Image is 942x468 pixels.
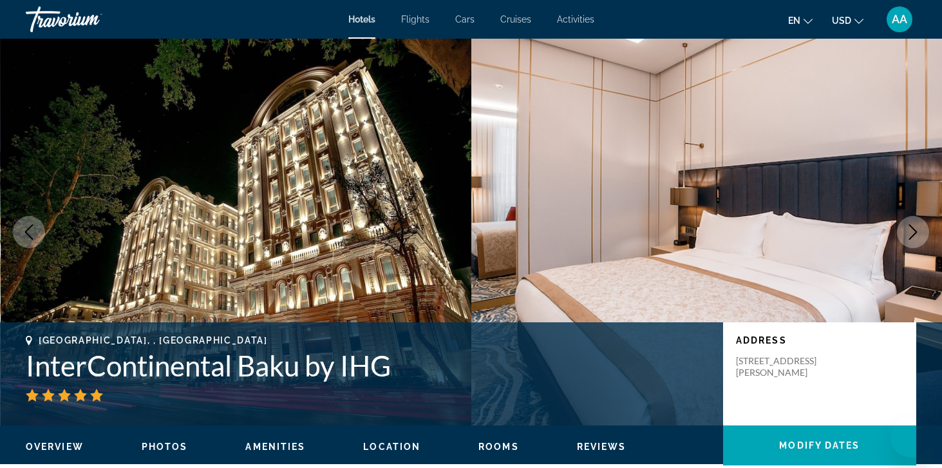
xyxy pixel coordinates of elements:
[39,335,268,346] span: [GEOGRAPHIC_DATA], , [GEOGRAPHIC_DATA]
[26,441,84,453] button: Overview
[26,442,84,452] span: Overview
[478,442,519,452] span: Rooms
[832,15,851,26] span: USD
[363,441,420,453] button: Location
[142,442,188,452] span: Photos
[577,441,626,453] button: Reviews
[245,442,305,452] span: Amenities
[26,3,155,36] a: Travorium
[723,425,916,465] button: Modify Dates
[13,216,45,248] button: Previous image
[779,440,860,451] span: Modify Dates
[577,442,626,452] span: Reviews
[897,216,929,248] button: Next image
[736,355,839,378] p: [STREET_ADDRESS][PERSON_NAME]
[788,15,800,26] span: en
[890,416,932,458] iframe: Кнопка запуска окна обмена сообщениями
[557,14,594,24] a: Activities
[500,14,531,24] a: Cruises
[245,441,305,453] button: Amenities
[478,441,519,453] button: Rooms
[401,14,429,24] a: Flights
[142,441,188,453] button: Photos
[788,11,813,30] button: Change language
[883,6,916,33] button: User Menu
[26,349,710,382] h1: InterContinental Baku by IHG
[455,14,475,24] a: Cars
[736,335,903,346] p: Address
[363,442,420,452] span: Location
[892,13,907,26] span: AA
[832,11,863,30] button: Change currency
[348,14,375,24] a: Hotels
